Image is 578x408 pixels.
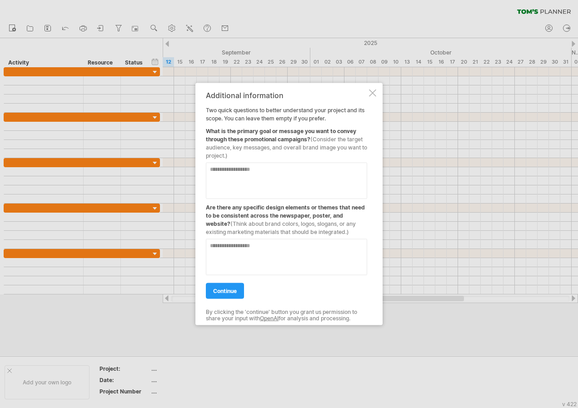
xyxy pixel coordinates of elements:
[206,123,367,160] div: What is the primary goal or message you want to convey through these promotional campaigns?
[206,309,367,322] div: By clicking the 'continue' button you grant us permission to share your input with for analysis a...
[206,136,367,159] span: (Consider the target audience, key messages, and overall brand image you want to project.)
[206,91,367,317] div: Two quick questions to better understand your project and its scope. You can leave them empty if ...
[206,91,367,100] div: Additional information
[213,288,237,294] span: continue
[206,220,356,235] span: (Think about brand colors, logos, slogans, or any existing marketing materials that should be int...
[206,199,367,236] div: Are there any specific design elements or themes that need to be consistent across the newspaper,...
[206,283,244,299] a: continue
[260,315,279,322] a: OpenAI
